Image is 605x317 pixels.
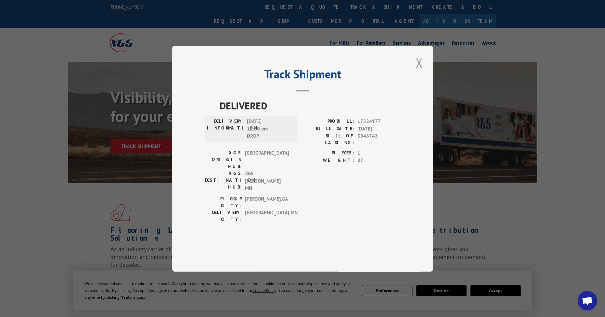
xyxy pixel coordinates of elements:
[245,195,289,209] span: [PERSON_NAME] , GA
[247,118,291,140] span: [DATE] 12:30 pm DROP
[303,132,354,146] label: BILL OF LADING:
[220,98,400,113] span: DELIVERED
[578,291,597,310] a: Open chat
[245,170,289,192] span: XGS [PERSON_NAME] MN
[245,149,289,170] span: [GEOGRAPHIC_DATA]
[205,149,242,170] label: XGS ORIGIN HUB:
[357,132,400,146] span: 5946743
[357,125,400,132] span: [DATE]
[357,118,400,125] span: 17224177
[303,149,354,157] label: PIECES:
[205,209,242,222] label: DELIVERY CITY:
[357,149,400,157] span: 1
[205,170,242,192] label: XGS DESTINATION HUB:
[303,125,354,132] label: BILL DATE:
[357,157,400,164] span: 87
[414,54,425,72] button: Close modal
[205,69,400,82] h2: Track Shipment
[245,209,289,222] span: [GEOGRAPHIC_DATA] , MN
[303,118,354,125] label: PROBILL:
[303,157,354,164] label: WEIGHT:
[205,195,242,209] label: PICKUP CITY:
[207,118,244,140] label: DELIVERY INFORMATION:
